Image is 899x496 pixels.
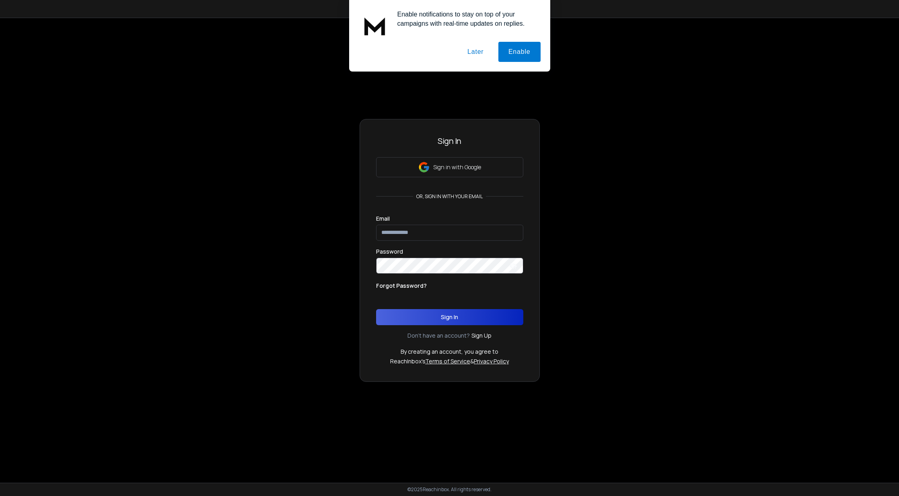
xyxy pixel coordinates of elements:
[474,357,509,365] a: Privacy Policy
[425,357,470,365] a: Terms of Service
[376,135,523,147] h3: Sign In
[433,163,481,171] p: Sign in with Google
[471,332,492,340] a: Sign Up
[390,357,509,365] p: ReachInbox's &
[498,42,541,62] button: Enable
[359,10,391,42] img: notification icon
[376,157,523,177] button: Sign in with Google
[391,10,541,28] div: Enable notifications to stay on top of your campaigns with real-time updates on replies.
[407,486,492,493] p: © 2025 Reachinbox. All rights reserved.
[401,348,498,356] p: By creating an account, you agree to
[413,193,486,200] p: or, sign in with your email
[376,282,427,290] p: Forgot Password?
[376,309,523,325] button: Sign In
[407,332,470,340] p: Don't have an account?
[457,42,494,62] button: Later
[376,249,403,254] label: Password
[376,216,390,221] label: Email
